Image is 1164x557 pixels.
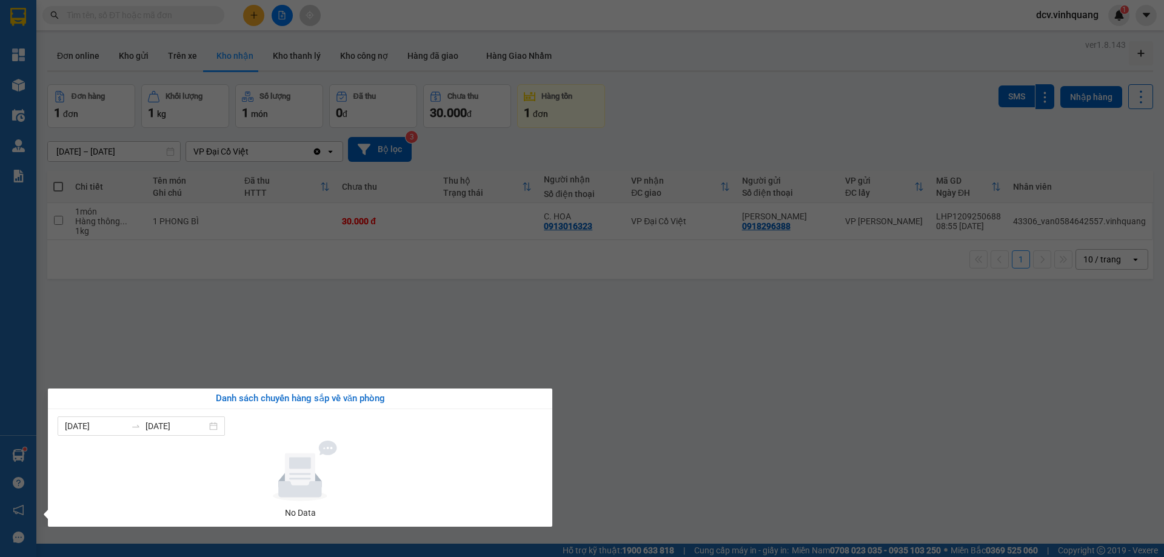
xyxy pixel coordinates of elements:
input: Đến ngày [145,419,207,433]
span: swap-right [131,421,141,431]
div: No Data [62,506,538,519]
span: to [131,421,141,431]
div: Danh sách chuyến hàng sắp về văn phòng [58,392,543,406]
input: Từ ngày [65,419,126,433]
